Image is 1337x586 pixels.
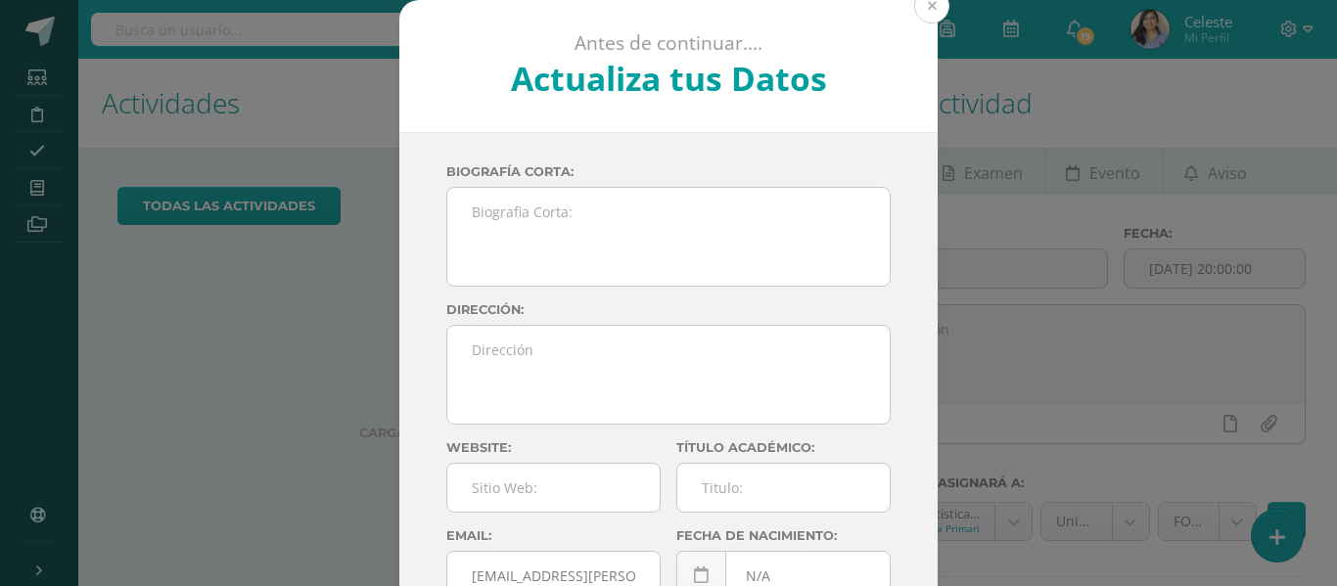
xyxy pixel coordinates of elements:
[446,302,891,317] label: Dirección:
[676,528,891,543] label: Fecha de nacimiento:
[452,31,886,56] p: Antes de continuar....
[446,164,891,179] label: Biografía corta:
[677,464,890,512] input: Titulo:
[452,56,886,101] h2: Actualiza tus Datos
[447,464,660,512] input: Sitio Web:
[446,528,661,543] label: Email:
[676,440,891,455] label: Título académico:
[446,440,661,455] label: Website:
